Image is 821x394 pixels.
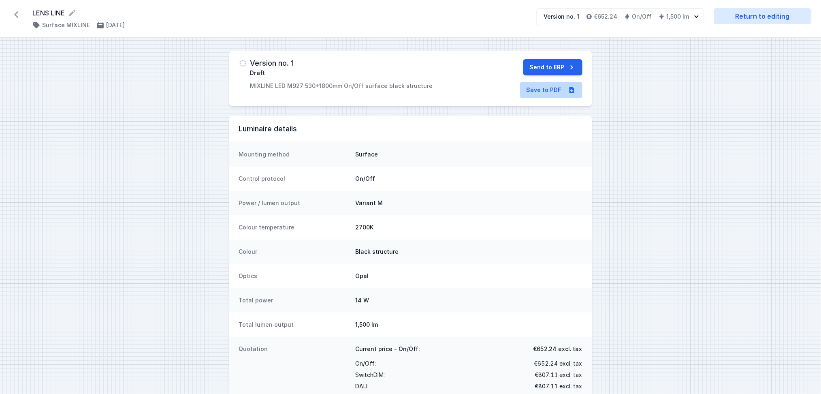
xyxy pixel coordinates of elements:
[239,175,349,183] dt: Control protocol
[535,381,582,392] span: €807.11 excl. tax
[356,175,582,183] dd: On/Off
[356,272,582,280] dd: Opal
[239,223,349,231] dt: Colour temperature
[667,13,689,21] h4: 1,500 lm
[534,358,582,369] span: €652.24 excl. tax
[250,82,433,90] p: MIXLINE LED M927 530+1800mm On/Off surface black structure
[356,223,582,231] dd: 2700K
[250,59,294,67] h3: Version no. 1
[239,345,349,392] dt: Quotation
[356,381,369,392] span: DALI :
[356,369,385,381] span: SwitchDIM :
[544,13,580,21] div: Version no. 1
[594,13,618,21] h4: €652.24
[356,321,582,329] dd: 1,500 lm
[632,13,652,21] h4: On/Off
[523,59,582,75] button: Send to ERP
[68,9,76,17] button: Rename project
[356,150,582,158] dd: Surface
[356,199,582,207] dd: Variant M
[106,21,125,29] h4: [DATE]
[239,272,349,280] dt: Optics
[535,369,582,381] span: €807.11 excl. tax
[239,124,582,134] h3: Luminaire details
[533,345,582,353] span: €652.24 excl. tax
[356,358,376,369] span: On/Off :
[239,296,349,304] dt: Total power
[250,69,265,77] span: Draft
[239,59,247,67] img: draft.svg
[356,248,582,256] dd: Black structure
[239,321,349,329] dt: Total lumen output
[356,296,582,304] dd: 14 W
[537,8,704,25] button: Version no. 1€652.24On/Off1,500 lm
[356,345,420,353] span: Current price - On/Off:
[239,150,349,158] dt: Mounting method
[714,8,811,24] a: Return to editing
[239,199,349,207] dt: Power / lumen output
[239,248,349,256] dt: Colour
[32,8,527,18] form: LENS LINE
[42,21,90,29] h4: Surface MIXLINE
[520,82,582,98] a: Save to PDF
